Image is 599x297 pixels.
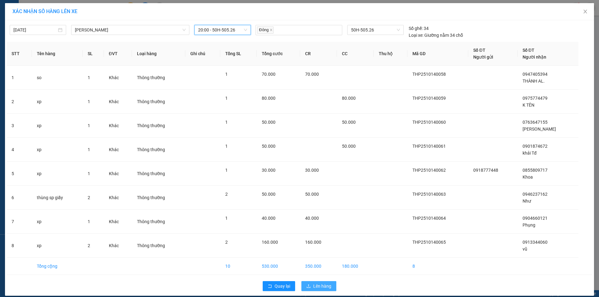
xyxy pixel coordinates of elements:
td: 1 [7,66,32,90]
td: xp [32,138,83,162]
span: 0975774479 [523,96,548,101]
span: Phụng [523,223,535,228]
td: 3 [7,114,32,138]
td: 180.000 [337,258,374,275]
td: 4 [7,138,32,162]
span: close [270,28,273,31]
span: 1 [225,144,228,149]
th: Thu hộ [374,42,407,66]
span: 160.000 [262,240,278,245]
td: Khác [104,234,132,258]
span: 1 [225,72,228,77]
span: 0904660121 [523,216,548,221]
span: 0913344060 [523,240,548,245]
img: logo.jpg [8,8,39,39]
td: xp [32,90,83,114]
th: CR [300,42,337,66]
span: 70.000 [305,72,319,77]
td: Khác [104,90,132,114]
span: 1 [88,147,90,152]
button: Close [577,3,594,21]
span: 1 [88,99,90,104]
td: xp [32,234,83,258]
span: 50.000 [342,120,356,125]
div: Giường nằm 34 chỗ [409,32,463,39]
span: 80.000 [342,96,356,101]
th: CC [337,42,374,66]
td: Thông thường [132,114,185,138]
td: Tổng cộng [32,258,83,275]
td: xp [32,114,83,138]
span: XÁC NHẬN SỐ HÀNG LÊN XE [12,8,77,14]
input: 14/10/2025 [13,26,57,33]
th: Ghi chú [185,42,220,66]
span: 30.000 [262,168,275,173]
span: THP2510140061 [412,144,446,149]
b: GỬI : Trạm Hộ Phòng [8,45,90,55]
span: Như [523,199,531,204]
span: 0918777448 [473,168,498,173]
span: THP2510140060 [412,120,446,125]
td: Khác [104,210,132,234]
span: 50.000 [262,120,275,125]
td: so [32,66,83,90]
td: 10 [220,258,257,275]
td: xp [32,210,83,234]
td: Thông thường [132,90,185,114]
span: 40.000 [305,216,319,221]
span: THP2510140064 [412,216,446,221]
td: thùng sp giấy [32,186,83,210]
span: Người nhận [523,55,546,60]
span: 70.000 [262,72,275,77]
span: 0947405394 [523,72,548,77]
th: STT [7,42,32,66]
td: Thông thường [132,234,185,258]
th: SL [83,42,104,66]
th: Mã GD [407,42,468,66]
span: 50.000 [262,192,275,197]
th: Loại hàng [132,42,185,66]
span: Số ĐT [523,48,534,53]
span: down [182,28,186,32]
th: Tổng cước [257,42,300,66]
th: ĐVT [104,42,132,66]
span: 0763647155 [523,120,548,125]
span: 160.000 [305,240,321,245]
span: 30.000 [305,168,319,173]
span: 40.000 [262,216,275,221]
th: Tên hàng [32,42,83,66]
td: Thông thường [132,210,185,234]
td: 5 [7,162,32,186]
span: K TÊN [523,103,534,108]
td: 350.000 [300,258,337,275]
span: 50.000 [305,192,319,197]
span: 50H-505.26 [351,25,400,35]
span: THP2510140062 [412,168,446,173]
span: 2 [88,195,90,200]
span: THP2510140058 [412,72,446,77]
span: Loại xe: [409,32,423,39]
span: close [583,9,588,14]
span: 1 [88,171,90,176]
td: 8 [407,258,468,275]
td: 8 [7,234,32,258]
span: 0946237162 [523,192,548,197]
td: xp [32,162,83,186]
th: Tổng SL [220,42,257,66]
span: 2 [225,192,228,197]
td: Khác [104,186,132,210]
td: Thông thường [132,66,185,90]
span: 0901874672 [523,144,548,149]
td: 2 [7,90,32,114]
span: Người gửi [473,55,493,60]
button: uploadLên hàng [301,281,336,291]
span: khải Tđ [523,151,537,156]
span: Cà Mau - Hồ Chí Minh [75,25,186,35]
span: Khoa [523,175,533,180]
span: 20:00 - 50H-505.26 [198,25,247,35]
span: 1 [225,216,228,221]
td: 530.000 [257,258,300,275]
li: 26 Phó Cơ Điều, Phường 12 [58,15,261,23]
span: Số ghế: [409,25,423,32]
span: 0855809717 [523,168,548,173]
